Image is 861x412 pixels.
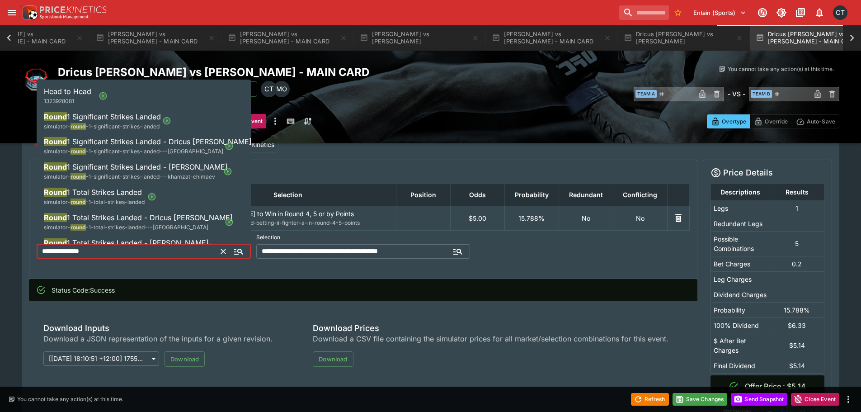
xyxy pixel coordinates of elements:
th: Redundant [559,184,613,206]
button: Cameron Tarver [830,3,850,23]
span: Team B [751,90,772,98]
span: Round [44,162,67,171]
button: open drawer [4,5,20,21]
span: simulator- [44,123,71,130]
svg: Open [223,167,232,176]
td: $6.33 [770,317,824,333]
svg: Open [147,192,156,201]
td: $5.00 [450,206,504,230]
td: Probability [710,302,770,317]
svg: Open [225,218,234,227]
span: Round [44,112,67,121]
td: Leg Charges [710,271,770,287]
span: tradingmodel-ufc-r5-round-betting-ii-fighter-a-in-round-4-5-points [183,218,393,227]
span: Download Inputs [43,323,280,333]
td: $5.14 [770,358,824,373]
div: Mark O'Loughlan [273,81,290,97]
button: Override [750,114,792,128]
th: Results [770,184,824,200]
button: Download [165,351,205,367]
span: simulator- [44,148,71,155]
span: round [71,148,86,155]
img: mma.png [22,65,51,94]
span: Round [44,213,67,222]
span: Download Prices [313,323,668,333]
td: No [559,206,613,230]
button: Select Tenant [688,5,752,20]
button: Download [313,351,353,367]
div: Cameron Tarver [261,81,277,97]
td: 100% Dividend [710,317,770,333]
span: simulator- [44,173,71,180]
span: 1 Significant Strikes Landed - Dricus [PERSON_NAME] [67,137,252,146]
span: simulator- [44,199,71,205]
p: You cannot take any action(s) at this time. [728,65,834,73]
td: 1 [770,200,824,216]
button: Refresh [631,393,669,406]
div: Start From [707,114,839,128]
button: Close Event [791,393,839,406]
button: Documentation [792,5,809,21]
td: Final Dividend [710,358,770,373]
span: 1 Total Strikes Landed - [PERSON_NAME] [67,238,209,247]
span: 1 Significant Strikes Landed [67,112,161,121]
th: Descriptions [710,184,770,200]
td: 5 [770,231,824,256]
td: $ After Bet Charges [710,333,770,358]
th: Conflicting [613,184,667,206]
p: Auto-Save [807,117,835,126]
span: round [71,123,86,130]
span: Head to Head [44,87,91,96]
h2: Copy To Clipboard [58,65,449,79]
span: Download a CSV file containing the simulator prices for all market/selection combinations for thi... [313,333,668,344]
button: Auto-Save [792,114,839,128]
span: simulator- [44,224,71,231]
img: Sportsbook Management [40,15,89,19]
span: round [71,199,86,205]
span: round [71,173,86,180]
button: Dricus [PERSON_NAME] vs [PERSON_NAME] [618,25,748,51]
div: [[DATE] 18:10:51 +12:00] 1755238251998786074 (Latest) [43,351,159,366]
span: -1-significant-strikes-landed---khamzat-chimaev [86,173,215,180]
span: Round [44,137,67,146]
button: [PERSON_NAME] vs [PERSON_NAME] - MAIN CARD [222,25,353,51]
svg: Open [162,116,171,125]
svg: Open [206,243,215,252]
span: -1-significant-strikes-landed [86,123,160,130]
th: Position [396,184,450,206]
img: PriceKinetics [40,6,107,13]
button: Send Snapshot [731,393,787,406]
button: Open [450,243,466,260]
th: Odds [450,184,504,206]
button: more [843,394,854,405]
h6: Offer Price : $5.14 [745,382,806,391]
button: Save Changes [673,393,728,406]
p: You cannot take any action(s) at this time. [17,395,123,403]
th: Selection [180,184,396,206]
button: [PERSON_NAME] vs [PERSON_NAME] [354,25,485,51]
label: Selection [256,231,470,244]
span: -1-total-strikes-landed---[GEOGRAPHIC_DATA] [86,224,208,231]
td: 15.788% [770,302,824,317]
svg: Open [225,142,234,151]
img: PriceKinetics Logo [20,4,38,22]
span: round [71,224,86,231]
span: 1 Total Strikes Landed - Dricus [PERSON_NAME] [67,213,233,222]
span: Team A [635,90,657,98]
button: [PERSON_NAME] vs [PERSON_NAME] - MAIN CARD [486,25,616,51]
td: 0.2 [770,256,824,271]
td: Legs [710,200,770,216]
h5: Price Details [723,167,773,178]
svg: Open [99,91,108,100]
td: Bet Charges [710,256,770,271]
p: Dricus [PERSON_NAME] to Win in Round 4, 5 or by Points [183,209,393,218]
button: Toggle light/dark mode [773,5,790,21]
button: Notifications [811,5,828,21]
button: Overtype [707,114,750,128]
td: Dividend Charges [710,287,770,302]
p: Override [765,117,788,126]
td: $5.14 [770,333,824,358]
span: Status Code : [52,286,90,294]
h6: - VS - [728,89,745,99]
input: search [619,5,669,20]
